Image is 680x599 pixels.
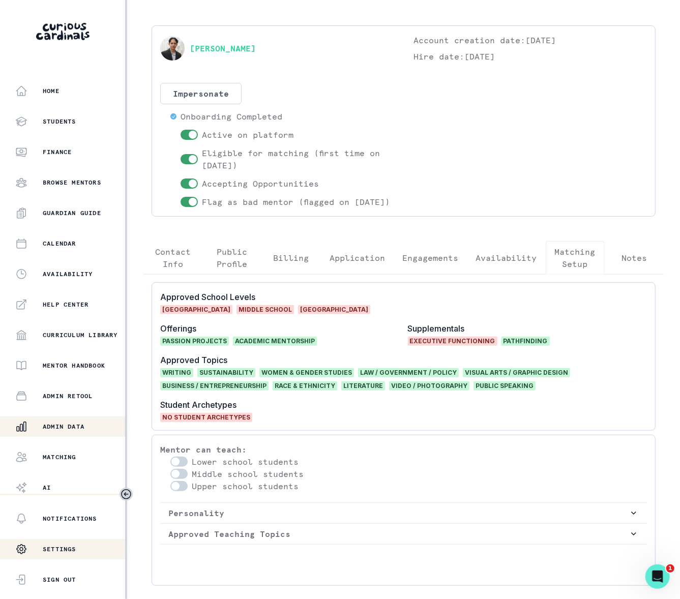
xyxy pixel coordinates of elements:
p: Availability [43,270,93,278]
p: Application [330,252,386,264]
p: Billing [274,252,309,264]
p: Finance [43,148,72,156]
p: Middle school students [192,468,304,480]
p: Approved School Levels [160,291,400,303]
span: [GEOGRAPHIC_DATA] [160,305,232,314]
p: Admin Retool [43,392,93,400]
p: Student Archetypes [160,399,647,411]
p: Personality [168,507,629,519]
button: Personality [160,503,647,523]
img: Curious Cardinals Logo [36,23,90,40]
p: Flag as bad mentor (flagged on [DATE]) [202,196,390,208]
p: AI [43,484,51,492]
span: Literature [341,381,385,391]
p: Notifications [43,515,97,523]
p: Account creation date: [DATE] [414,34,647,46]
button: Impersonate [160,83,242,104]
span: Race & Ethnicity [273,381,337,391]
p: Approved Topics [160,354,647,366]
p: Settings [43,545,76,553]
span: Middle School [236,305,294,314]
p: Guardian Guide [43,209,101,217]
span: Sustainability [197,368,255,377]
p: Home [43,87,60,95]
p: Help Center [43,301,88,309]
p: Curriculum Library [43,331,118,339]
p: Students [43,117,76,126]
p: Upper school students [192,480,299,492]
span: Writing [160,368,193,377]
p: Engagements [403,252,459,264]
p: Accepting Opportunities [202,177,319,190]
span: No student archetypes [160,413,252,422]
button: Toggle sidebar [120,488,133,501]
p: Eligible for matching (first time on [DATE]) [202,147,394,171]
span: Video / Photography [389,381,469,391]
p: Matching [43,453,76,461]
span: [GEOGRAPHIC_DATA] [298,305,370,314]
p: Availability [476,252,537,264]
p: Sign Out [43,576,76,584]
p: Admin Data [43,423,84,431]
span: Public Speaking [474,381,536,391]
p: Hire date: [DATE] [414,50,647,63]
a: [PERSON_NAME] [190,42,256,54]
span: Passion Projects [160,337,229,346]
span: Executive Functioning [408,337,497,346]
p: Browse Mentors [43,178,101,187]
p: Lower school students [192,456,299,468]
p: Approved Teaching Topics [168,528,629,540]
p: Matching Setup [554,246,596,270]
span: Pathfinding [501,337,550,346]
span: Visual Arts / Graphic Design [463,368,570,377]
span: Law / Government / Policy [358,368,459,377]
p: Mentor Handbook [43,362,105,370]
p: Supplementals [408,322,647,335]
button: Approved Teaching Topics [160,524,647,544]
span: 1 [666,564,674,573]
span: Academic Mentorship [233,337,317,346]
span: Women & Gender Studies [259,368,354,377]
p: Notes [622,252,647,264]
iframe: Intercom live chat [645,564,670,589]
p: Active on platform [202,129,293,141]
p: Public Profile [211,246,253,270]
p: Mentor can teach: [160,443,647,456]
span: Business / Entrepreneurship [160,381,269,391]
p: Offerings [160,322,400,335]
p: Onboarding Completed [181,110,282,123]
p: Contact Info [152,246,194,270]
p: Calendar [43,239,76,248]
